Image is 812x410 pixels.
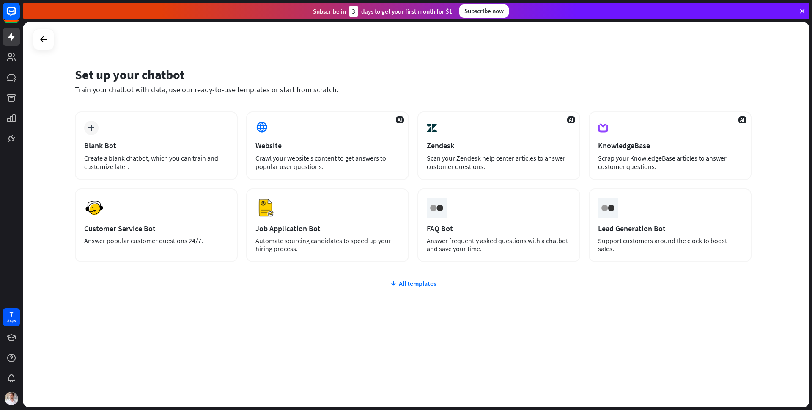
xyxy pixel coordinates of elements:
[349,6,358,17] div: 3
[3,308,20,326] a: 7 days
[313,6,453,17] div: Subscribe in days to get your first month for $1
[459,4,509,18] div: Subscribe now
[7,318,16,324] div: days
[9,310,14,318] div: 7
